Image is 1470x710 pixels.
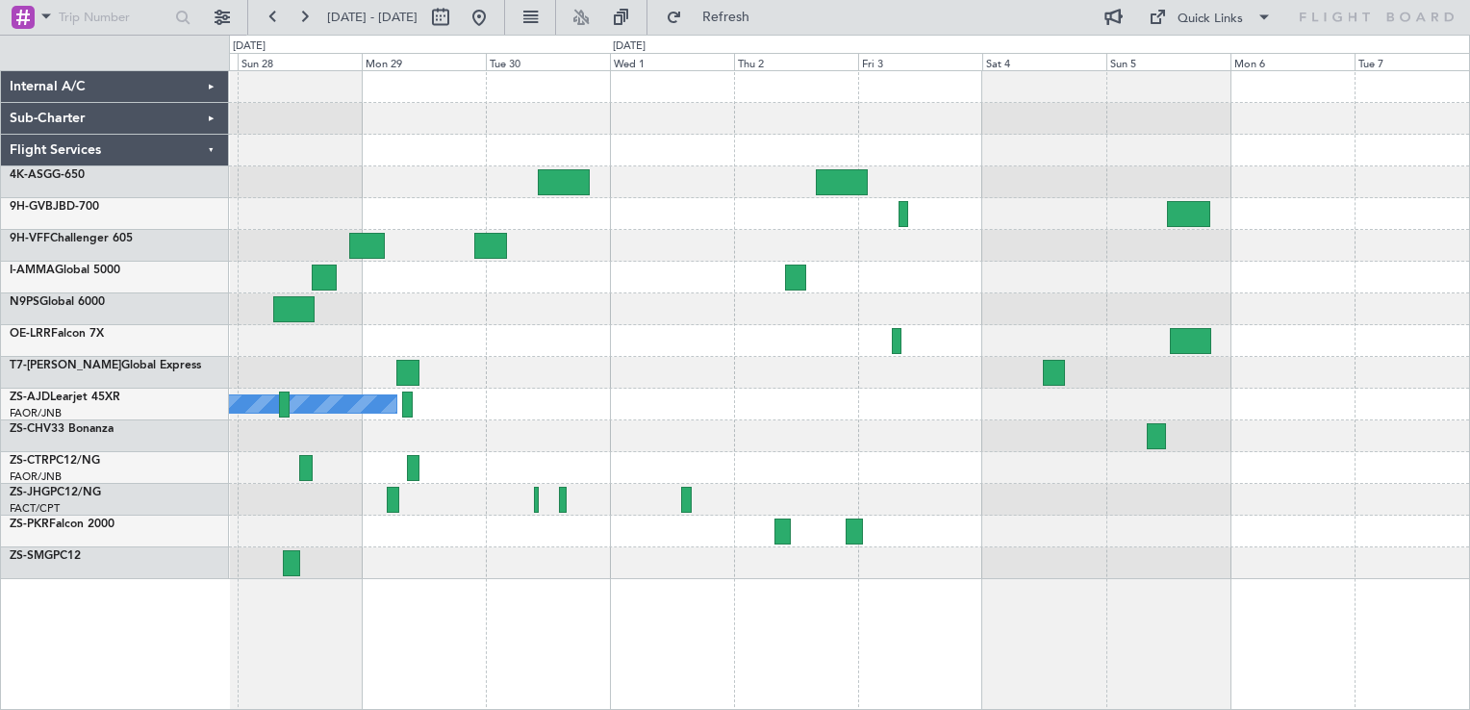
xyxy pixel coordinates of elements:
[10,392,50,403] span: ZS-AJD
[1230,53,1355,70] div: Mon 6
[10,201,59,213] span: 9H-GVBJ
[10,265,120,276] a: I-AMMAGlobal 5000
[10,423,114,435] a: ZS-CHV33 Bonanza
[10,169,85,181] a: 4K-ASGG-650
[10,519,114,530] a: ZS-PKRFalcon 2000
[362,53,486,70] div: Mon 29
[10,406,62,420] a: FAOR/JNB
[1106,53,1230,70] div: Sun 5
[327,9,418,26] span: [DATE] - [DATE]
[10,455,49,467] span: ZS-CTR
[10,392,120,403] a: ZS-AJDLearjet 45XR
[10,360,201,371] a: T7-[PERSON_NAME]Global Express
[610,53,734,70] div: Wed 1
[59,3,169,32] input: Trip Number
[734,53,858,70] div: Thu 2
[10,265,55,276] span: I-AMMA
[10,423,51,435] span: ZS-CHV
[10,469,62,484] a: FAOR/JNB
[10,519,49,530] span: ZS-PKR
[10,487,101,498] a: ZS-JHGPC12/NG
[10,550,81,562] a: ZS-SMGPC12
[10,501,60,516] a: FACT/CPT
[10,550,53,562] span: ZS-SMG
[982,53,1106,70] div: Sat 4
[10,233,133,244] a: 9H-VFFChallenger 605
[858,53,982,70] div: Fri 3
[10,328,51,340] span: OE-LRR
[613,38,646,55] div: [DATE]
[10,360,121,371] span: T7-[PERSON_NAME]
[10,233,50,244] span: 9H-VFF
[233,38,266,55] div: [DATE]
[1139,2,1281,33] button: Quick Links
[10,328,104,340] a: OE-LRRFalcon 7X
[686,11,767,24] span: Refresh
[238,53,362,70] div: Sun 28
[1178,10,1243,29] div: Quick Links
[486,53,610,70] div: Tue 30
[10,296,105,308] a: N9PSGlobal 6000
[10,487,50,498] span: ZS-JHG
[10,455,100,467] a: ZS-CTRPC12/NG
[10,201,99,213] a: 9H-GVBJBD-700
[10,169,52,181] span: 4K-ASG
[10,296,39,308] span: N9PS
[657,2,773,33] button: Refresh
